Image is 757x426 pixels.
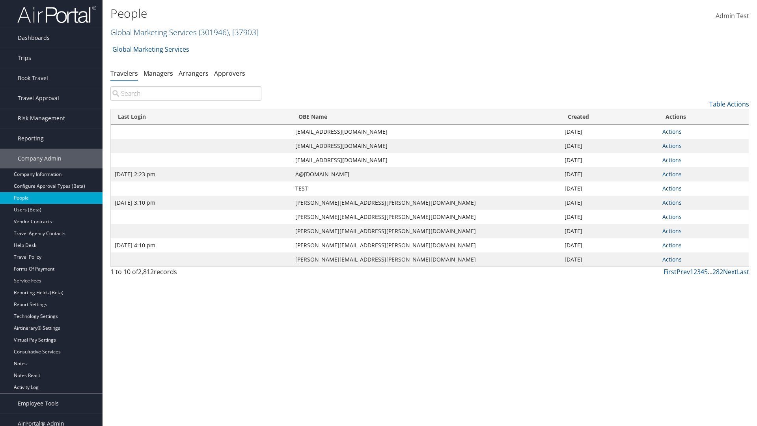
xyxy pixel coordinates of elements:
[662,170,682,178] a: Actions
[561,125,658,139] td: [DATE]
[723,267,737,276] a: Next
[111,109,291,125] th: Last Login: activate to sort column ascending
[561,167,658,181] td: [DATE]
[291,167,561,181] td: A@[DOMAIN_NAME]
[697,267,701,276] a: 3
[110,267,261,280] div: 1 to 10 of records
[662,199,682,206] a: Actions
[561,109,658,125] th: Created: activate to sort column ascending
[110,5,536,22] h1: People
[18,108,65,128] span: Risk Management
[18,68,48,88] span: Book Travel
[561,252,658,267] td: [DATE]
[18,394,59,413] span: Employee Tools
[291,153,561,167] td: [EMAIL_ADDRESS][DOMAIN_NAME]
[291,238,561,252] td: [PERSON_NAME][EMAIL_ADDRESS][PERSON_NAME][DOMAIN_NAME]
[214,69,245,78] a: Approvers
[111,167,291,181] td: [DATE] 2:23 pm
[662,256,682,263] a: Actions
[291,125,561,139] td: [EMAIL_ADDRESS][DOMAIN_NAME]
[18,129,44,148] span: Reporting
[694,267,697,276] a: 2
[111,238,291,252] td: [DATE] 4:10 pm
[712,267,723,276] a: 282
[662,185,682,192] a: Actions
[716,11,749,20] span: Admin Test
[677,267,690,276] a: Prev
[18,149,62,168] span: Company Admin
[110,27,259,37] a: Global Marketing Services
[662,227,682,235] a: Actions
[704,267,708,276] a: 5
[179,69,209,78] a: Arrangers
[18,28,50,48] span: Dashboards
[662,142,682,149] a: Actions
[111,196,291,210] td: [DATE] 3:10 pm
[18,48,31,68] span: Trips
[561,210,658,224] td: [DATE]
[690,267,694,276] a: 1
[144,69,173,78] a: Managers
[561,181,658,196] td: [DATE]
[561,153,658,167] td: [DATE]
[199,27,229,37] span: ( 301946 )
[662,241,682,249] a: Actions
[561,224,658,238] td: [DATE]
[716,4,749,28] a: Admin Test
[709,100,749,108] a: Table Actions
[291,224,561,238] td: [PERSON_NAME][EMAIL_ADDRESS][PERSON_NAME][DOMAIN_NAME]
[291,109,561,125] th: OBE Name: activate to sort column ascending
[291,139,561,153] td: [EMAIL_ADDRESS][DOMAIN_NAME]
[701,267,704,276] a: 4
[664,267,677,276] a: First
[112,41,189,57] a: Global Marketing Services
[291,181,561,196] td: TEST
[662,156,682,164] a: Actions
[658,109,749,125] th: Actions
[110,69,138,78] a: Travelers
[18,88,59,108] span: Travel Approval
[737,267,749,276] a: Last
[291,252,561,267] td: [PERSON_NAME][EMAIL_ADDRESS][PERSON_NAME][DOMAIN_NAME]
[708,267,712,276] span: …
[662,128,682,135] a: Actions
[561,139,658,153] td: [DATE]
[662,213,682,220] a: Actions
[291,210,561,224] td: [PERSON_NAME][EMAIL_ADDRESS][PERSON_NAME][DOMAIN_NAME]
[561,196,658,210] td: [DATE]
[138,267,154,276] span: 2,812
[291,196,561,210] td: [PERSON_NAME][EMAIL_ADDRESS][PERSON_NAME][DOMAIN_NAME]
[561,238,658,252] td: [DATE]
[229,27,259,37] span: , [ 37903 ]
[17,5,96,24] img: airportal-logo.png
[110,86,261,101] input: Search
